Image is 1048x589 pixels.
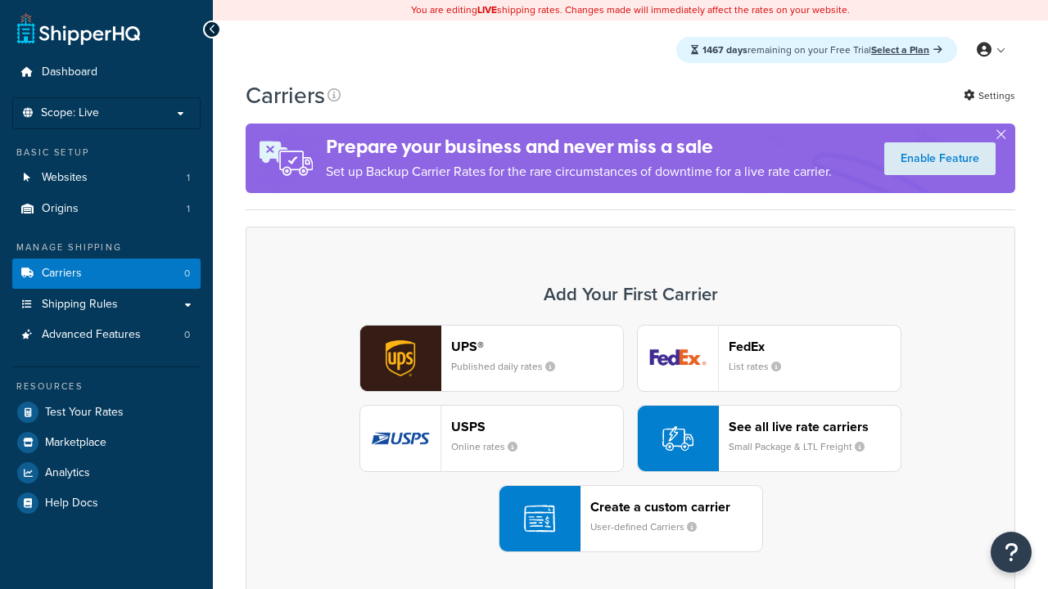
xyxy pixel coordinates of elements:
header: Create a custom carrier [590,499,762,515]
span: 0 [184,328,190,342]
span: Websites [42,171,88,185]
a: Advanced Features 0 [12,320,201,350]
span: Advanced Features [42,328,141,342]
small: Small Package & LTL Freight [729,439,878,454]
span: Marketplace [45,436,106,450]
h1: Carriers [246,79,325,111]
h4: Prepare your business and never miss a sale [326,133,832,160]
img: icon-carrier-liverate-becf4550.svg [662,423,693,454]
div: Basic Setup [12,146,201,160]
header: UPS® [451,339,623,354]
span: Test Your Rates [45,406,124,420]
a: Carriers 0 [12,259,201,289]
a: Settings [964,84,1015,107]
header: See all live rate carriers [729,419,901,434]
small: Online rates [451,439,531,454]
button: usps logoUSPSOnline rates [359,405,624,472]
a: ShipperHQ Home [17,12,140,45]
a: Help Docs [12,488,201,518]
header: USPS [451,419,623,434]
a: Dashboard [12,57,201,88]
span: Dashboard [42,65,97,79]
li: Websites [12,163,201,193]
a: Test Your Rates [12,398,201,427]
span: 1 [187,202,190,216]
strong: 1467 days [702,43,748,57]
span: Analytics [45,466,90,480]
span: Scope: Live [41,106,99,120]
div: Manage Shipping [12,241,201,254]
small: List rates [729,359,794,374]
li: Advanced Features [12,320,201,350]
b: LIVE [477,2,497,17]
span: Help Docs [45,497,98,510]
img: fedEx logo [638,326,718,391]
a: Shipping Rules [12,290,201,320]
a: Marketplace [12,428,201,457]
a: Websites 1 [12,163,201,193]
p: Set up Backup Carrier Rates for the rare circumstances of downtime for a live rate carrier. [326,160,832,183]
button: See all live rate carriersSmall Package & LTL Freight [637,405,901,472]
span: 0 [184,267,190,281]
small: Published daily rates [451,359,568,374]
a: Analytics [12,458,201,488]
button: fedEx logoFedExList rates [637,325,901,392]
small: User-defined Carriers [590,519,710,534]
h3: Add Your First Carrier [263,285,998,304]
button: ups logoUPS®Published daily rates [359,325,624,392]
div: Resources [12,380,201,393]
a: Select a Plan [871,43,942,57]
span: Shipping Rules [42,298,118,312]
img: icon-carrier-custom-c93b8a24.svg [524,503,555,534]
span: 1 [187,171,190,185]
img: ups logo [360,326,440,391]
div: remaining on your Free Trial [676,37,957,63]
button: Open Resource Center [991,532,1032,573]
img: ad-rules-rateshop-fe6ec290ccb7230408bd80ed9643f0289d75e0ffd9eb532fc0e269fcd187b520.png [246,124,326,193]
span: Origins [42,202,79,216]
a: Origins 1 [12,194,201,224]
span: Carriers [42,267,82,281]
button: Create a custom carrierUser-defined Carriers [499,485,763,552]
li: Origins [12,194,201,224]
li: Carriers [12,259,201,289]
header: FedEx [729,339,901,354]
img: usps logo [360,406,440,471]
a: Enable Feature [884,142,996,175]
